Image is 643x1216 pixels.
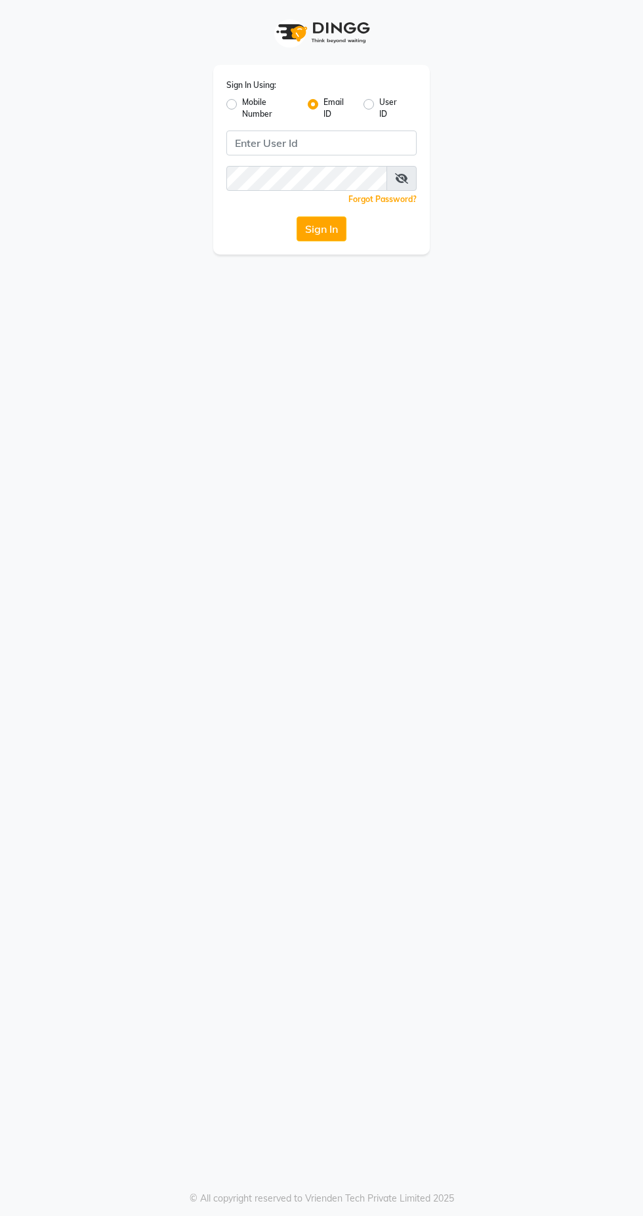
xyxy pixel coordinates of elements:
img: logo1.svg [269,13,374,52]
label: Email ID [323,96,353,120]
input: Username [226,166,387,191]
button: Sign In [297,216,346,241]
label: Mobile Number [242,96,297,120]
label: Sign In Using: [226,79,276,91]
label: User ID [379,96,406,120]
a: Forgot Password? [348,194,417,204]
input: Username [226,131,417,155]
